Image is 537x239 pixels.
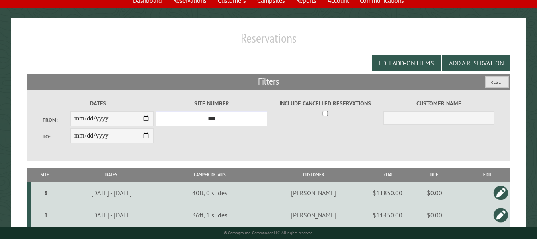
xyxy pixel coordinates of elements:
th: Customer [256,168,371,182]
th: Total [371,168,404,182]
th: Site [31,168,59,182]
button: Edit Add-on Items [372,55,441,71]
td: $11450.00 [371,204,404,226]
td: 40ft, 0 slides [164,182,256,204]
div: 8 [34,189,58,197]
div: 1 [34,211,58,219]
label: To: [43,133,70,140]
button: Reset [485,76,509,88]
div: [DATE] - [DATE] [61,189,163,197]
label: Dates [43,99,154,108]
th: Dates [59,168,164,182]
button: Add a Reservation [442,55,510,71]
th: Due [404,168,465,182]
small: © Campground Commander LLC. All rights reserved. [224,230,314,235]
label: From: [43,116,70,124]
h1: Reservations [27,30,510,52]
td: $0.00 [404,182,465,204]
th: Camper Details [164,168,256,182]
td: $0.00 [404,204,465,226]
td: [PERSON_NAME] [256,204,371,226]
label: Customer Name [383,99,494,108]
div: [DATE] - [DATE] [61,211,163,219]
td: [PERSON_NAME] [256,182,371,204]
h2: Filters [27,74,510,89]
td: 36ft, 1 slides [164,204,256,226]
td: $11850.00 [371,182,404,204]
label: Site Number [156,99,267,108]
label: Include Cancelled Reservations [270,99,381,108]
th: Edit [465,168,510,182]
